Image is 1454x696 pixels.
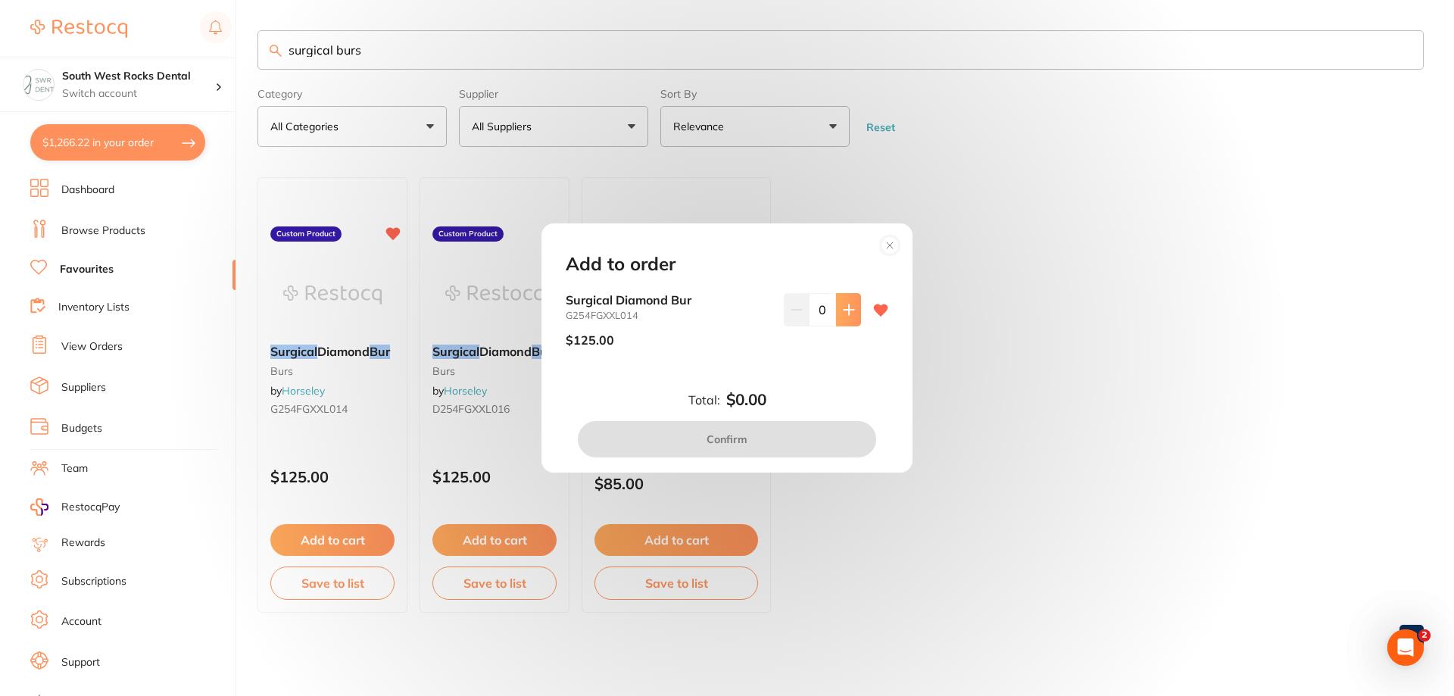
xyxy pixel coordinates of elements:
b: $0.00 [726,391,766,409]
iframe: Intercom live chat [1387,629,1424,666]
p: $125.00 [566,333,614,347]
b: Surgical Diamond Bur [566,293,772,307]
button: Confirm [578,421,876,457]
label: Total: [688,393,720,407]
h2: Add to order [566,254,676,275]
small: G254FGXXL014 [566,310,772,321]
span: 2 [1418,629,1431,641]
